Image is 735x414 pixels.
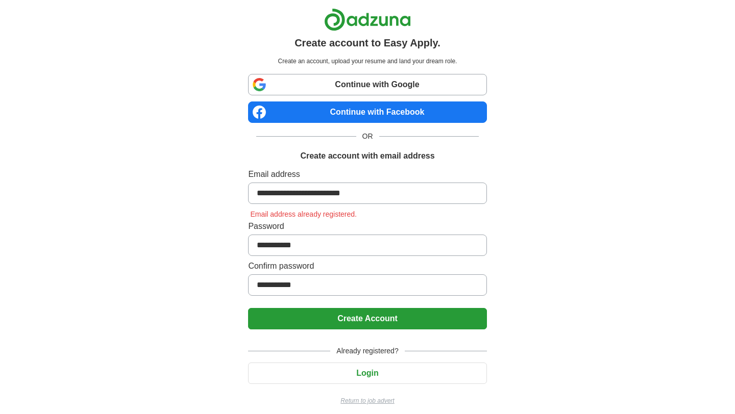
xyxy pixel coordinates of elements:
[330,346,404,356] span: Already registered?
[356,131,379,142] span: OR
[300,150,434,162] h1: Create account with email address
[248,210,359,218] span: Email address already registered.
[248,74,486,95] a: Continue with Google
[248,369,486,377] a: Login
[248,308,486,329] button: Create Account
[248,220,486,232] label: Password
[295,35,440,50] h1: Create account to Easy Apply.
[250,57,484,66] p: Create an account, upload your resume and land your dream role.
[324,8,411,31] img: Adzuna logo
[248,101,486,123] a: Continue with Facebook
[248,396,486,405] a: Return to job advert
[248,363,486,384] button: Login
[248,168,486,180] label: Email address
[248,260,486,272] label: Confirm password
